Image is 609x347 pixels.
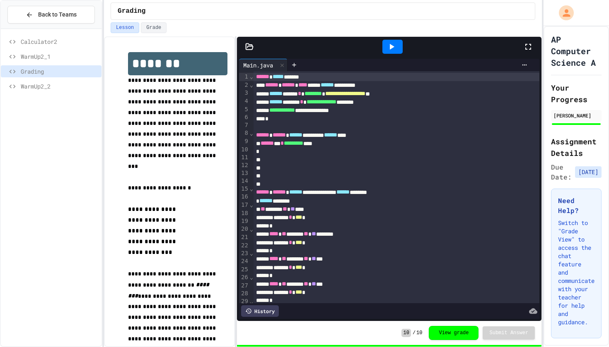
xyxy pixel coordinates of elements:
[249,130,254,136] span: Fold line
[551,34,602,68] h1: AP Computer Science A
[239,89,249,97] div: 3
[551,162,572,182] span: Due Date:
[401,329,411,337] span: 10
[416,330,422,336] span: 10
[239,225,249,233] div: 20
[239,185,249,193] div: 15
[239,105,249,114] div: 5
[38,10,77,19] span: Back to Teams
[239,177,249,185] div: 14
[249,226,254,232] span: Fold line
[239,169,249,177] div: 13
[118,6,145,16] span: Grading
[483,326,535,340] button: Submit Answer
[239,161,249,169] div: 12
[239,242,249,249] div: 22
[239,273,249,282] div: 26
[429,326,479,340] button: View grade
[249,73,254,80] span: Fold line
[551,136,602,159] h2: Assignment Details
[21,52,98,61] span: WarmUp2_1
[239,146,249,153] div: 10
[575,166,602,178] span: [DATE]
[239,59,288,71] div: Main.java
[239,233,249,242] div: 21
[241,305,279,317] div: History
[239,201,249,209] div: 17
[239,282,249,290] div: 27
[413,330,416,336] span: /
[21,82,98,91] span: WarmUp2_2
[249,298,254,305] span: Fold line
[239,137,249,146] div: 9
[239,249,249,258] div: 23
[550,3,576,22] div: My Account
[239,297,249,306] div: 29
[540,278,601,313] iframe: chat widget
[21,67,98,76] span: Grading
[249,274,254,280] span: Fold line
[239,290,249,297] div: 28
[7,6,95,24] button: Back to Teams
[574,314,601,339] iframe: chat widget
[239,113,249,121] div: 6
[558,196,594,215] h3: Need Help?
[249,201,254,208] span: Fold line
[239,209,249,218] div: 18
[239,257,249,266] div: 24
[239,61,277,69] div: Main.java
[239,153,249,161] div: 11
[21,37,98,46] span: Calculator2
[239,193,249,201] div: 16
[141,22,167,33] button: Grade
[558,219,594,326] p: Switch to "Grade View" to access the chat feature and communicate with your teacher for help and ...
[551,82,602,105] h2: Your Progress
[239,266,249,273] div: 25
[239,97,249,105] div: 4
[239,73,249,81] div: 1
[249,185,254,192] span: Fold line
[553,112,599,119] div: [PERSON_NAME]
[239,217,249,225] div: 19
[111,22,139,33] button: Lesson
[489,330,528,336] span: Submit Answer
[239,121,249,129] div: 7
[239,129,249,137] div: 8
[239,81,249,89] div: 2
[249,250,254,256] span: Fold line
[249,81,254,88] span: Fold line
